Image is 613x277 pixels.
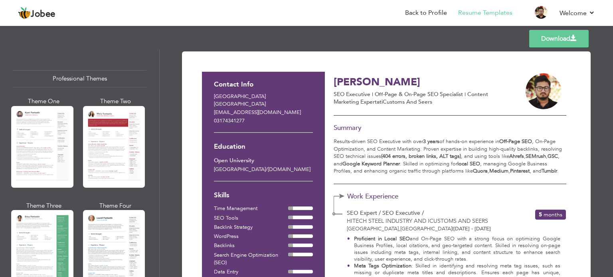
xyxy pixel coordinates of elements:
strong: Medium [489,167,508,175]
p: [EMAIL_ADDRESS][DOMAIN_NAME] [214,109,313,117]
strong: (404 errors, broken links, ALT tags) [381,153,461,160]
h3: Summary [334,124,566,132]
div: Professional Themes [13,70,146,87]
div: Theme Two [85,97,147,106]
div: Search Engine Optimization (SEO) [214,251,288,267]
div: Theme Four [85,202,147,210]
div: Theme Three [13,202,75,210]
strong: Quora [473,167,488,175]
a: Resume Templates [458,8,512,18]
a: Download [529,30,589,47]
h3: Skills [214,192,313,199]
a: Back to Profile [405,8,447,18]
div: Open University [214,157,313,165]
strong: SEMrush [526,153,546,160]
strong: Tumblr [542,167,557,175]
p: [GEOGRAPHIC_DATA] [GEOGRAPHIC_DATA] [214,93,313,108]
span: [GEOGRAPHIC_DATA] [DOMAIN_NAME] [214,166,310,173]
img: jobee.io [18,7,31,20]
span: Jobee [31,10,55,19]
p: Results-driven SEO Executive with over of hands-on experience in , On-Page Optimization, and Cont... [334,138,566,175]
div: Backlinks [214,242,288,250]
div: Data Entry [214,268,288,276]
strong: local SEO [457,160,480,167]
div: Time Management [214,205,288,213]
strong: Proficient in Local SEO [354,235,410,242]
div: WordPress [214,233,288,241]
img: 9+Izcstvud973F+Rz38P57PN77QowtqAAAAAElFTkSuQmCC [526,73,562,109]
strong: Meta Tags Optimization [354,262,411,269]
strong: Ahrefs [509,153,524,160]
a: Jobee [18,7,55,20]
a: Welcome [560,8,595,18]
span: / [266,166,268,173]
span: Hitech Steel Industry and iCustoms and Seers [347,217,488,225]
span: | [452,225,453,232]
img: Profile Img [535,6,548,19]
p: SEO Executive | Off-Page & On-Page SEO Specialist | Content Marketing Expert iCustoms and Seers [334,90,508,106]
li: and On-Page SEO with a strong focus on optimizing Google Business Profiles, local citations, and ... [347,236,560,263]
span: SEO Expert / SEO Executive / [347,209,424,217]
h3: Contact Info [214,81,313,88]
strong: GSC [548,153,558,160]
p: 03174341277 [214,117,313,125]
span: at [377,98,382,106]
span: Work Experience [347,193,415,200]
strong: Pinterest [510,167,530,175]
div: Theme One [13,97,75,106]
div: SEO Tools [214,214,288,222]
strong: Google Keyword Planner [342,160,400,167]
div: Backlink Strategy [214,224,288,232]
span: , [399,225,400,232]
h3: Education [214,143,313,151]
h3: [PERSON_NAME] [334,77,508,89]
span: Months [544,211,562,218]
span: 5 [539,211,542,218]
span: [GEOGRAPHIC_DATA] [GEOGRAPHIC_DATA] [347,225,452,232]
strong: Off-Page SEO [499,138,532,145]
strong: 3 years [423,138,439,145]
span: [DATE] - [DATE] [452,225,491,232]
